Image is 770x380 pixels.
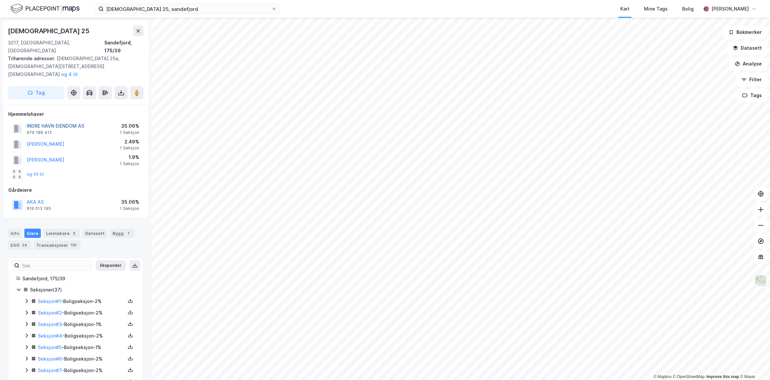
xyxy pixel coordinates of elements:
div: Kontrollprogram for chat [737,348,770,380]
div: Info [8,229,22,238]
a: Seksjon#3 [38,321,62,327]
a: Seksjon#5 [38,344,62,350]
div: - Boligseksjon - 2% [38,297,125,305]
div: 919 513 195 [27,206,51,211]
div: 1 [125,230,132,237]
div: 979 188 412 [27,130,52,135]
div: 1 Seksjon [120,145,139,151]
div: 1 Seksjon [120,206,139,211]
iframe: Chat Widget [737,348,770,380]
div: Sandefjord, 175/39 [104,39,143,55]
div: Hjemmelshaver [8,110,143,118]
div: 1.9% [120,153,139,161]
div: Bolig [682,5,694,13]
div: [DEMOGRAPHIC_DATA] 25a, [DEMOGRAPHIC_DATA][STREET_ADDRESS][DEMOGRAPHIC_DATA] [8,55,138,78]
a: Seksjon#6 [38,356,62,362]
span: Tilhørende adresser: [8,56,57,61]
div: 35.06% [120,198,139,206]
button: Tags [737,89,767,102]
div: Gårdeiere [8,186,143,194]
div: - Boligseksjon - 1% [38,343,125,351]
div: 2.49% [120,138,139,146]
div: Leietakere [43,229,80,238]
button: Datasett [727,41,767,55]
div: 110 [69,242,78,248]
div: Seksjoner ( 37 ) [30,286,135,294]
div: - Boligseksjon - 2% [38,332,125,340]
a: Seksjon#4 [38,333,62,339]
div: Eiere [24,229,41,238]
div: ESG [8,241,31,250]
img: Z [755,274,767,287]
div: 3 [71,230,77,237]
div: - Boligseksjon - 1% [38,320,125,328]
img: logo.f888ab2527a4732fd821a326f86c7f29.svg [11,3,80,14]
button: Tag [8,86,64,99]
div: 35.06% [120,122,139,130]
div: 24 [21,242,28,248]
div: - Boligseksjon - 2% [38,367,125,374]
div: Mine Tags [644,5,668,13]
input: Søk på adresse, matrikkel, gårdeiere, leietakere eller personer [104,4,271,14]
div: [DEMOGRAPHIC_DATA] 25 [8,26,91,36]
a: OpenStreetMap [673,374,705,379]
button: Analyse [729,57,767,70]
a: Seksjon#1 [38,298,61,304]
div: 1 Seksjon [120,130,139,135]
a: Seksjon#7 [38,367,62,373]
button: Filter [736,73,767,86]
button: Ekspander [96,260,126,271]
div: Datasett [83,229,107,238]
div: - Boligseksjon - 2% [38,309,125,317]
div: Bygg [110,229,134,238]
div: - Boligseksjon - 2% [38,355,125,363]
a: Improve this map [706,374,739,379]
a: Mapbox [654,374,672,379]
a: Seksjon#2 [38,310,62,316]
div: 3217, [GEOGRAPHIC_DATA], [GEOGRAPHIC_DATA] [8,39,104,55]
div: [PERSON_NAME] [711,5,749,13]
div: Kart [620,5,629,13]
button: Bokmerker [723,26,767,39]
div: Transaksjoner [34,241,81,250]
div: 1 Seksjon [120,161,139,166]
input: Søk [19,261,91,270]
div: Sandefjord, 175/39 [22,275,135,283]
